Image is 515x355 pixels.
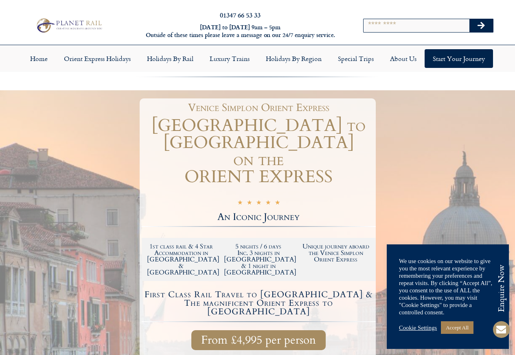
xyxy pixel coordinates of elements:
img: Planet Rail Train Holidays Logo [34,17,104,34]
h2: 1st class rail & 4 Star Accommodation in [GEOGRAPHIC_DATA] & [GEOGRAPHIC_DATA] [147,243,216,276]
div: We use cookies on our website to give you the most relevant experience by remembering your prefer... [399,257,497,316]
nav: Menu [4,49,511,68]
div: 5/5 [237,199,280,207]
a: Accept All [441,321,473,334]
h2: 5 nights / 6 days Inc. 3 nights in [GEOGRAPHIC_DATA] & 1 night in [GEOGRAPHIC_DATA] [224,243,293,276]
i: ★ [275,200,280,207]
a: Home [22,49,56,68]
h4: First Class Rail Travel to [GEOGRAPHIC_DATA] & The magnificent Orient Express to [GEOGRAPHIC_DATA] [143,290,375,316]
h1: [GEOGRAPHIC_DATA] to [GEOGRAPHIC_DATA] on the ORIENT EXPRESS [142,117,376,185]
h2: An Iconic Journey [142,212,376,222]
i: ★ [265,200,271,207]
button: Search [469,19,493,32]
h6: [DATE] to [DATE] 9am – 5pm Outside of these times please leave a message on our 24/7 enquiry serv... [139,24,341,39]
a: From £4,995 per person [191,330,326,350]
a: Cookie Settings [399,324,437,331]
span: From £4,995 per person [201,335,316,345]
a: Luxury Trains [202,49,258,68]
a: Holidays by Region [258,49,330,68]
a: Orient Express Holidays [56,49,139,68]
h2: Unique journey aboard the Venice Simplon Orient Express [301,243,370,263]
a: Start your Journey [425,49,493,68]
a: Special Trips [330,49,382,68]
a: About Us [382,49,425,68]
a: 01347 66 53 33 [220,10,261,20]
i: ★ [247,200,252,207]
i: ★ [256,200,261,207]
i: ★ [237,200,243,207]
a: Holidays by Rail [139,49,202,68]
h1: Venice Simplon Orient Express [146,102,372,113]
